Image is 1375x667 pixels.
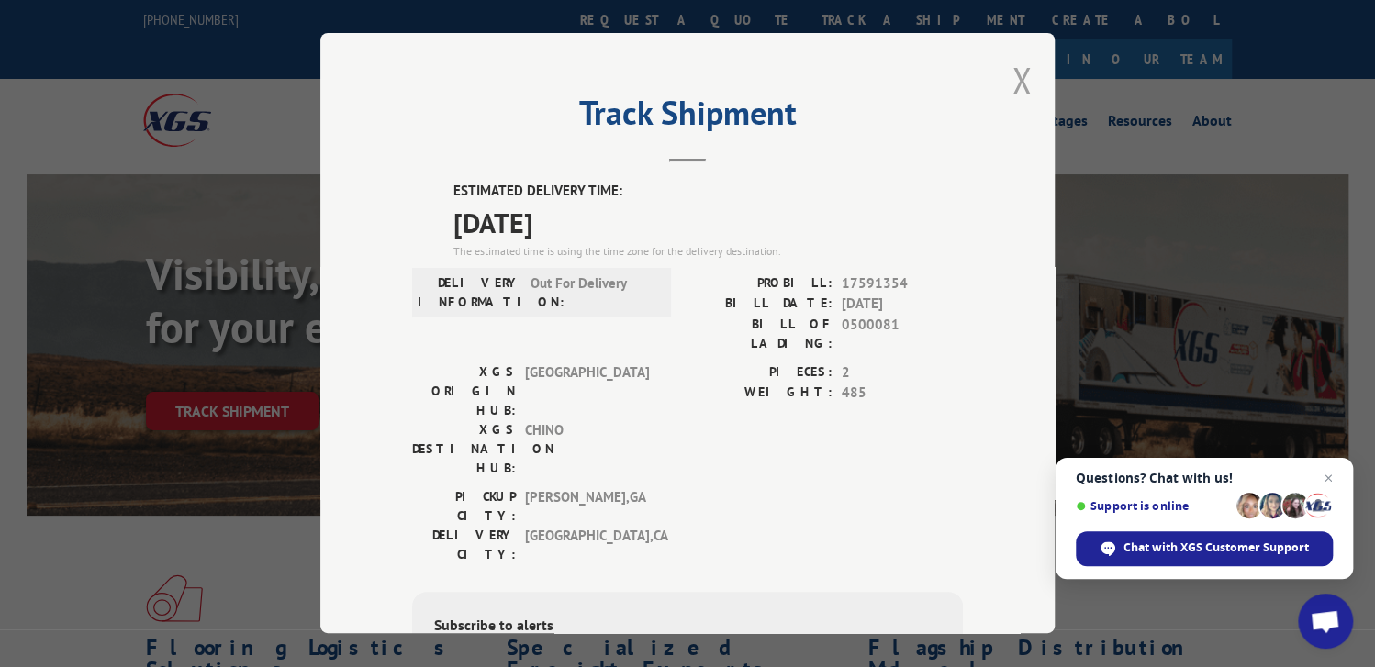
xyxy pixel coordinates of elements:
label: ESTIMATED DELIVERY TIME: [453,181,963,202]
label: DELIVERY CITY: [412,526,516,564]
div: Chat with XGS Customer Support [1076,531,1333,566]
span: Questions? Chat with us! [1076,471,1333,485]
span: [GEOGRAPHIC_DATA] [525,362,649,420]
label: DELIVERY INFORMATION: [418,273,521,312]
h2: Track Shipment [412,100,963,135]
label: XGS DESTINATION HUB: [412,420,516,478]
label: BILL DATE: [687,294,833,315]
span: 17591354 [842,273,963,295]
label: PICKUP CITY: [412,487,516,526]
label: PIECES: [687,362,833,384]
span: Close chat [1317,467,1339,489]
label: XGS ORIGIN HUB: [412,362,516,420]
span: [DATE] [453,202,963,243]
span: Chat with XGS Customer Support [1123,539,1309,556]
label: BILL OF LADING: [687,315,833,353]
div: The estimated time is using the time zone for the delivery destination. [453,243,963,260]
label: WEIGHT: [687,383,833,404]
span: 2 [842,362,963,384]
label: PROBILL: [687,273,833,295]
span: 485 [842,383,963,404]
span: CHINO [525,420,649,478]
div: Subscribe to alerts [434,614,941,640]
div: Open chat [1298,594,1353,649]
span: [DATE] [842,294,963,315]
button: Close modal [1012,56,1032,105]
span: Support is online [1076,499,1230,513]
span: [PERSON_NAME] , GA [525,487,649,526]
span: [GEOGRAPHIC_DATA] , CA [525,526,649,564]
span: 0500081 [842,315,963,353]
span: Out For Delivery [531,273,654,312]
